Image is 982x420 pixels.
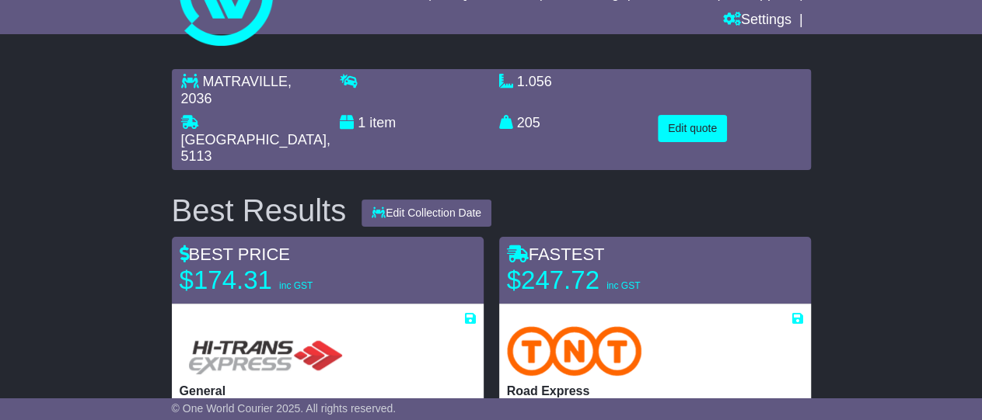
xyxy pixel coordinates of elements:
span: © One World Courier 2025. All rights reserved. [172,402,397,415]
img: TNT Domestic: Road Express [507,326,642,376]
span: item [369,115,396,130]
p: Road Express [507,384,803,398]
span: 205 [517,115,540,130]
a: Settings [723,8,792,34]
span: 1.056 [517,74,552,89]
p: General [180,384,476,398]
span: , 2036 [181,74,292,106]
button: Edit quote [658,115,727,142]
button: Edit Collection Date [362,200,491,227]
span: [GEOGRAPHIC_DATA] [181,132,327,148]
span: MATRAVILLE [203,74,288,89]
p: $174.31 [180,265,374,296]
span: 1 [358,115,365,130]
p: $247.72 [507,265,701,296]
span: FASTEST [507,245,605,264]
span: inc GST [606,280,640,291]
span: inc GST [279,280,313,291]
img: HiTrans (Machship): General [180,326,349,376]
span: , 5113 [181,132,330,165]
div: Best Results [164,193,355,227]
span: BEST PRICE [180,245,290,264]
